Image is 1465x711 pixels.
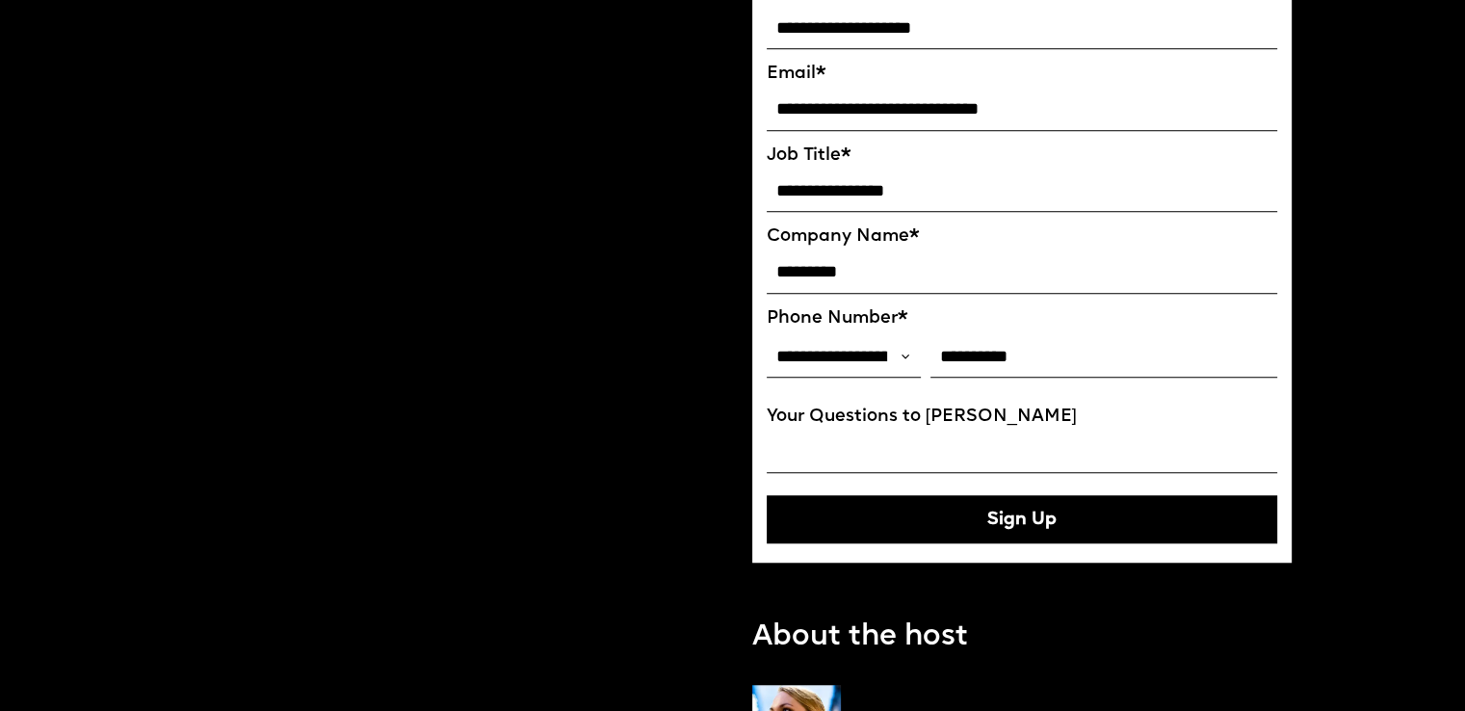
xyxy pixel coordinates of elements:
[767,407,1278,428] label: Your Questions to [PERSON_NAME]
[767,145,1278,167] label: Job Title
[752,618,968,659] p: About the host
[767,226,1278,248] label: Company Name
[767,308,1278,329] label: Phone Number
[767,64,1278,85] label: Email
[767,495,1278,543] button: Sign Up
